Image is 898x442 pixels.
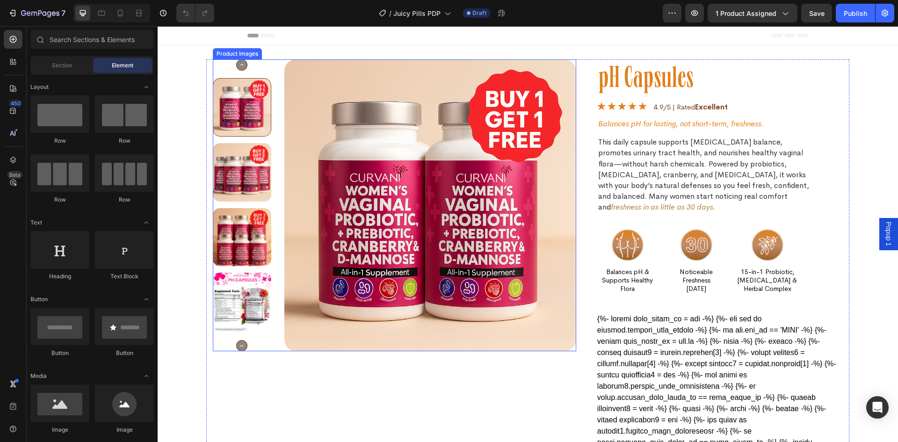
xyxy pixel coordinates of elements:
[30,137,89,145] div: Row
[30,196,89,204] div: Row
[516,241,561,267] p: Noticeable Freshness [DATE]
[7,171,22,179] div: Beta
[95,426,154,434] div: Image
[393,8,441,18] span: Juicy Pills PDP
[95,349,154,357] div: Button
[30,272,89,281] div: Heading
[30,30,154,49] input: Search Sections & Elements
[139,369,154,384] span: Toggle open
[440,38,685,70] h1: pH Capsules
[578,241,642,267] p: 15-in-1 Probiotic, [MEDICAL_DATA] & Herbal Complex
[79,314,90,325] button: Carousel Next Arrow
[95,272,154,281] div: Text Block
[801,4,832,22] button: Save
[52,61,72,70] span: Section
[30,426,89,434] div: Image
[176,4,214,22] div: Undo/Redo
[523,203,555,235] img: gempages_558533732923868264-f52f3f56-e41c-4545-b88f-4f2639f5c54c.svg
[30,372,47,380] span: Media
[441,241,500,267] p: Balances pH & Supports Healthy Flora
[389,8,391,18] span: /
[809,9,825,17] span: Save
[441,92,684,103] p: Balances pH for lasting, not short-term, freshness.
[30,349,89,357] div: Button
[139,80,154,94] span: Toggle open
[30,218,42,227] span: Text
[836,4,875,22] button: Publish
[112,61,133,70] span: Element
[4,4,70,22] button: 7
[61,7,65,19] p: 7
[139,292,154,307] span: Toggle open
[30,295,48,304] span: Button
[726,196,736,220] span: Popup 1
[866,396,889,419] div: Open Intercom Messenger
[441,110,652,186] p: This daily capsule supports [MEDICAL_DATA] balance, promotes urinary tract health, and nourishes ...
[95,137,154,145] div: Row
[472,9,486,17] span: Draft
[57,23,102,32] div: Product Images
[844,8,867,18] div: Publish
[158,26,898,442] iframe: Design area
[79,33,90,44] button: Carousel Back Arrow
[708,4,797,22] button: 1 product assigned
[454,203,486,235] img: gempages_558533732923868264-6817d300-1078-4385-baa3-3ed5a6760de7.svg
[537,76,570,85] strong: Excellent
[30,83,49,91] span: Layout
[9,100,22,107] div: 450
[496,77,570,85] p: 4.9/5 | Rated
[95,196,154,204] div: Row
[594,203,626,235] img: gempages_558533732923868264-68640fb4-4a15-487d-b2e3-4f6237a71b99.svg
[139,215,154,230] span: Toggle open
[453,176,558,186] i: freshness in as little as 30 days.
[716,8,776,18] span: 1 product assigned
